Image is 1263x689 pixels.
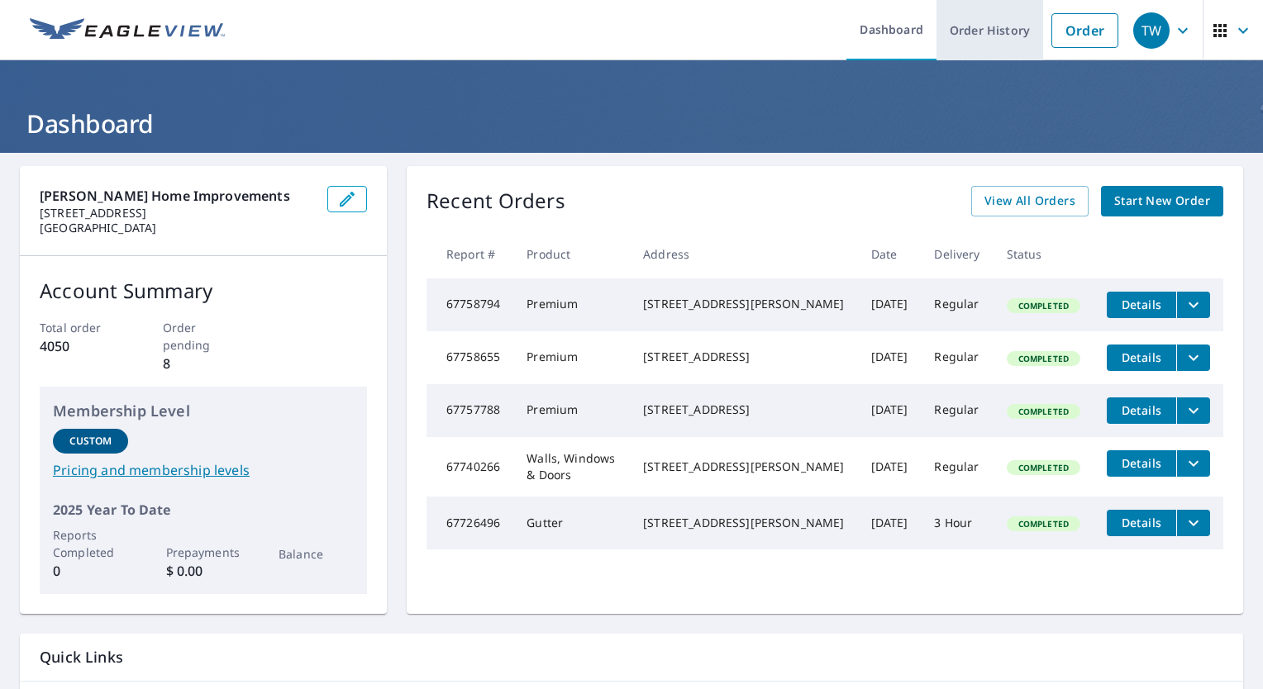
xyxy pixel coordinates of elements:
[513,278,630,331] td: Premium
[1176,292,1210,318] button: filesDropdownBtn-67758794
[40,206,314,221] p: [STREET_ADDRESS]
[1101,186,1223,216] a: Start New Order
[427,278,513,331] td: 67758794
[163,319,245,354] p: Order pending
[513,497,630,549] td: Gutter
[513,230,630,278] th: Product
[1107,510,1176,536] button: detailsBtn-67726496
[1051,13,1118,48] a: Order
[1176,510,1210,536] button: filesDropdownBtn-67726496
[1117,455,1166,471] span: Details
[1133,12,1170,49] div: TW
[1008,300,1079,311] span: Completed
[858,497,922,549] td: [DATE]
[1008,353,1079,364] span: Completed
[513,384,630,437] td: Premium
[69,434,112,449] p: Custom
[1117,402,1166,418] span: Details
[53,500,354,520] p: 2025 Year To Date
[30,18,225,43] img: EV Logo
[1008,518,1079,530] span: Completed
[1107,292,1176,318] button: detailsBtn-67758794
[1008,462,1079,473] span: Completed
[427,186,565,216] p: Recent Orders
[643,459,844,475] div: [STREET_ADDRESS][PERSON_NAME]
[427,331,513,384] td: 67758655
[163,354,245,373] p: 8
[643,349,844,365] div: [STREET_ADDRESS]
[40,336,122,356] p: 4050
[921,384,993,437] td: Regular
[643,515,844,531] div: [STREET_ADDRESS][PERSON_NAME]
[513,331,630,384] td: Premium
[40,186,314,206] p: [PERSON_NAME] Home Improvements
[858,384,922,437] td: [DATE]
[53,460,354,480] a: Pricing and membership levels
[921,331,993,384] td: Regular
[921,278,993,331] td: Regular
[513,437,630,497] td: Walls, Windows & Doors
[53,400,354,422] p: Membership Level
[20,107,1243,140] h1: Dashboard
[1117,349,1166,365] span: Details
[643,296,844,312] div: [STREET_ADDRESS][PERSON_NAME]
[921,230,993,278] th: Delivery
[1117,297,1166,312] span: Details
[858,437,922,497] td: [DATE]
[1008,406,1079,417] span: Completed
[1176,344,1210,371] button: filesDropdownBtn-67758655
[166,544,241,561] p: Prepayments
[1107,397,1176,424] button: detailsBtn-67757788
[279,545,354,563] p: Balance
[1114,191,1210,211] span: Start New Order
[1107,450,1176,477] button: detailsBtn-67740266
[53,561,128,581] p: 0
[427,230,513,278] th: Report #
[1107,344,1176,371] button: detailsBtn-67758655
[40,319,122,336] p: Total order
[40,221,314,235] p: [GEOGRAPHIC_DATA]
[858,331,922,384] td: [DATE]
[427,497,513,549] td: 67726496
[630,230,857,278] th: Address
[921,497,993,549] td: 3 Hour
[427,384,513,437] td: 67757788
[166,561,241,581] p: $ 0.00
[994,230,1094,278] th: Status
[1176,450,1210,477] button: filesDropdownBtn-67740266
[984,191,1075,211] span: View All Orders
[643,402,844,418] div: [STREET_ADDRESS]
[1176,397,1210,424] button: filesDropdownBtn-67757788
[858,278,922,331] td: [DATE]
[53,526,128,561] p: Reports Completed
[971,186,1089,216] a: View All Orders
[921,437,993,497] td: Regular
[1117,515,1166,530] span: Details
[40,647,1223,668] p: Quick Links
[858,230,922,278] th: Date
[40,276,367,306] p: Account Summary
[427,437,513,497] td: 67740266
